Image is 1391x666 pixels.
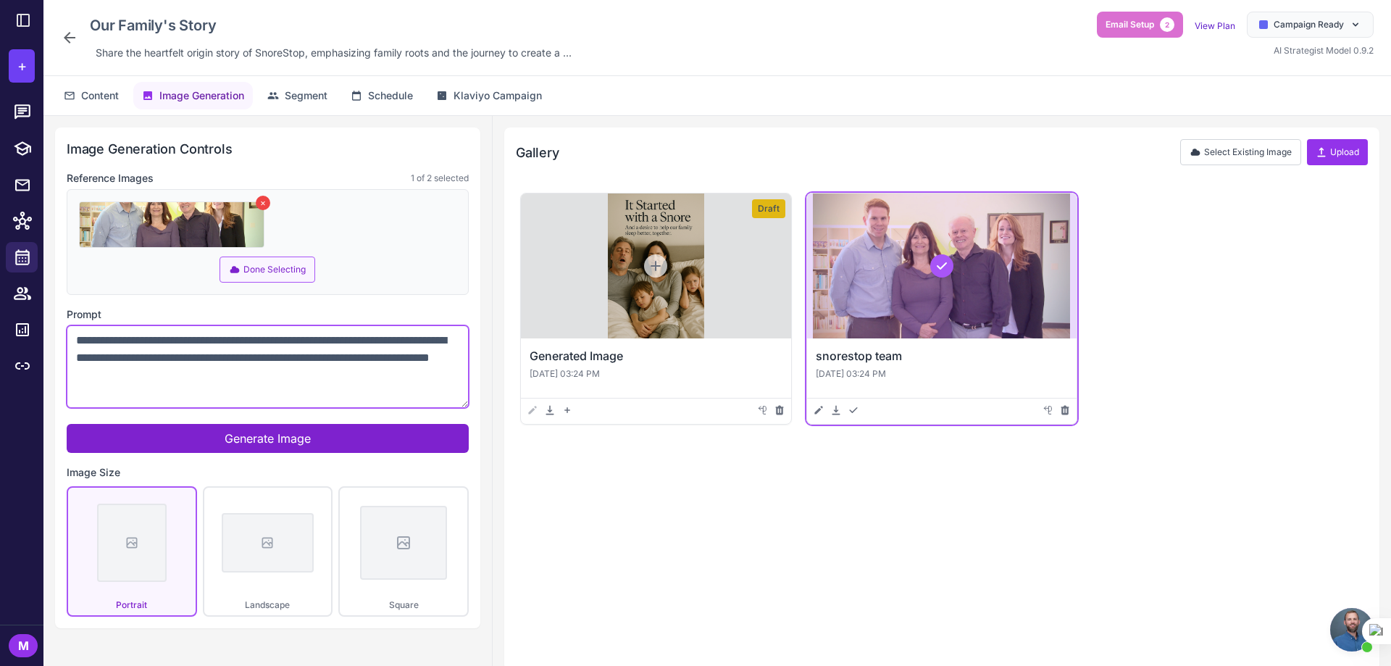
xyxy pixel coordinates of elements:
span: Landscape [245,599,290,610]
button: Email Setup2 [1097,12,1183,38]
span: AI Strategist Model 0.9.2 [1274,45,1374,56]
div: Click to edit campaign name [84,12,577,39]
h2: Gallery [516,143,559,162]
button: Portrait [67,486,197,617]
button: Generate Image [67,424,469,453]
h3: snorestop team [816,347,1069,365]
button: Content [55,82,128,109]
button: Landscape [203,486,333,617]
h3: Generated Image [530,347,782,365]
span: Email Setup [1106,18,1154,31]
span: Generate Image [225,431,311,446]
a: Open chat [1330,608,1374,652]
button: Done Selecting [220,257,315,283]
p: [DATE] 03:24 PM [530,367,782,380]
span: 2 [1160,17,1174,32]
button: Select Existing Image [1180,139,1301,165]
span: Portrait [116,599,147,610]
span: Segment [285,88,327,104]
a: View Plan [1195,20,1235,31]
span: Square [389,599,419,610]
span: Campaign Ready [1274,18,1344,31]
span: Image Generation [159,88,244,104]
h2: Image Generation Controls [67,139,469,159]
span: Schedule [368,88,413,104]
div: M [9,634,38,657]
button: Upload [1307,139,1368,165]
label: Prompt [67,307,469,322]
p: [DATE] 03:24 PM [816,367,1069,380]
button: Image Generation [133,82,253,109]
button: × [256,196,270,210]
button: Segment [259,82,336,109]
button: + [9,49,35,83]
button: Square [338,486,469,617]
span: Share the heartfelt origin story of SnoreStop, emphasizing family roots and the journey to create... [96,45,572,61]
img: Reference image [79,201,264,248]
label: Reference Images [67,170,154,186]
button: Schedule [342,82,422,109]
span: Klaviyo Campaign [454,88,542,104]
button: Klaviyo Campaign [427,82,551,109]
div: Click to edit description [90,42,577,64]
span: Content [81,88,119,104]
label: Image Size [67,465,469,480]
span: + [17,55,27,77]
span: 1 of 2 selected [411,172,469,185]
